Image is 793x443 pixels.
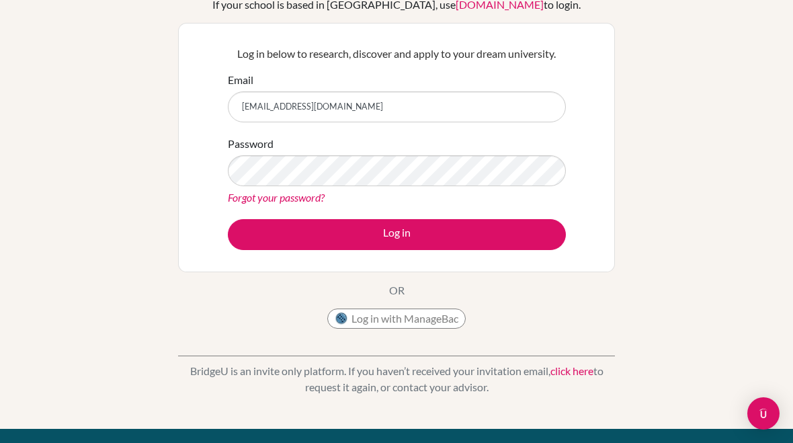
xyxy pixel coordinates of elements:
[228,72,253,88] label: Email
[178,363,615,395] p: BridgeU is an invite only platform. If you haven’t received your invitation email, to request it ...
[389,282,405,298] p: OR
[747,397,780,430] div: Open Intercom Messenger
[228,219,566,250] button: Log in
[228,46,566,62] p: Log in below to research, discover and apply to your dream university.
[228,191,325,204] a: Forgot your password?
[228,136,274,152] label: Password
[327,309,466,329] button: Log in with ManageBac
[550,364,593,377] a: click here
